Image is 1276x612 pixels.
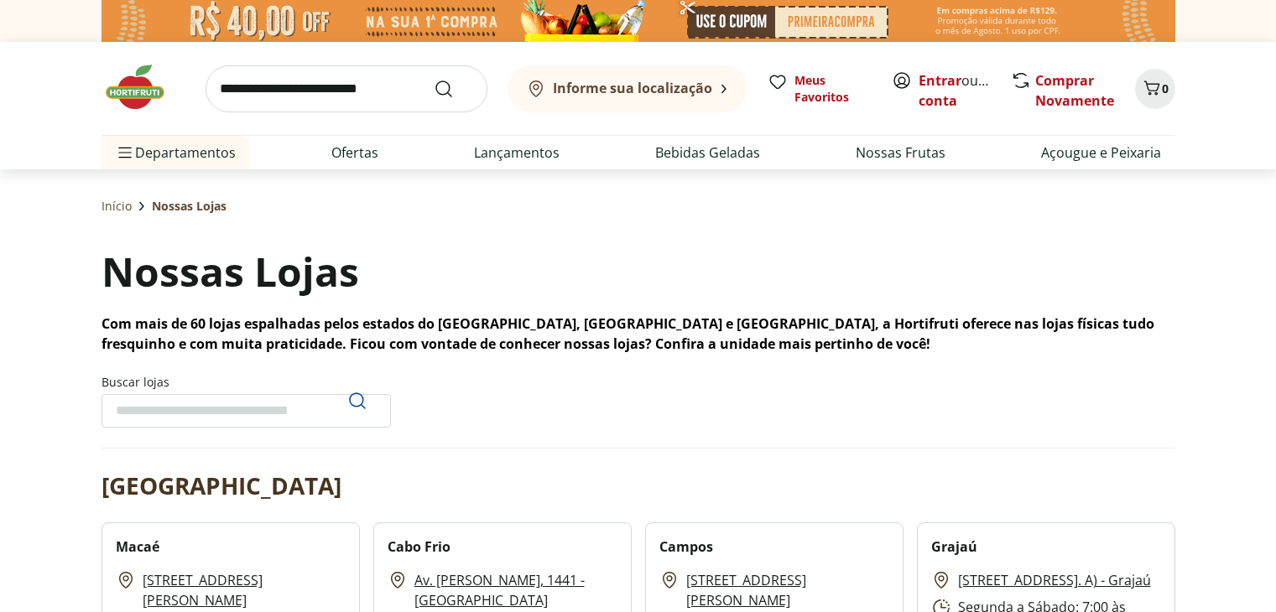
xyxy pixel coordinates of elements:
h2: [GEOGRAPHIC_DATA] [102,469,341,502]
p: Com mais de 60 lojas espalhadas pelos estados do [GEOGRAPHIC_DATA], [GEOGRAPHIC_DATA] e [GEOGRAPH... [102,314,1175,354]
a: Início [102,198,132,215]
h2: Cabo Frio [388,537,451,557]
input: search [206,65,487,112]
button: Submit Search [434,79,474,99]
h2: Grajaú [931,537,977,557]
span: Departamentos [115,132,236,173]
span: Nossas Lojas [152,198,227,215]
a: Meus Favoritos [768,72,872,106]
a: Lançamentos [474,143,560,163]
h1: Nossas Lojas [102,243,359,300]
img: Hortifruti [102,62,185,112]
a: Comprar Novamente [1035,71,1114,110]
a: Nossas Frutas [856,143,945,163]
a: [STREET_ADDRESS][PERSON_NAME] [686,570,889,610]
a: [STREET_ADDRESS]. A) - Grajaú [958,570,1151,590]
b: Informe sua localização [553,79,712,97]
span: ou [919,70,993,111]
span: Meus Favoritos [794,72,872,106]
a: Av. [PERSON_NAME], 1441 - [GEOGRAPHIC_DATA] [414,570,617,610]
button: Carrinho [1135,69,1175,109]
h2: Campos [659,537,713,557]
a: [STREET_ADDRESS][PERSON_NAME] [143,570,346,610]
input: Buscar lojasPesquisar [102,394,391,428]
button: Pesquisar [337,381,378,421]
a: Ofertas [331,143,378,163]
label: Buscar lojas [102,374,391,428]
h2: Macaé [116,537,159,557]
a: Entrar [919,71,961,90]
a: Criar conta [919,71,1011,110]
button: Informe sua localização [508,65,747,112]
a: Bebidas Geladas [655,143,760,163]
a: Açougue e Peixaria [1041,143,1161,163]
span: 0 [1162,80,1169,96]
button: Menu [115,132,135,173]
